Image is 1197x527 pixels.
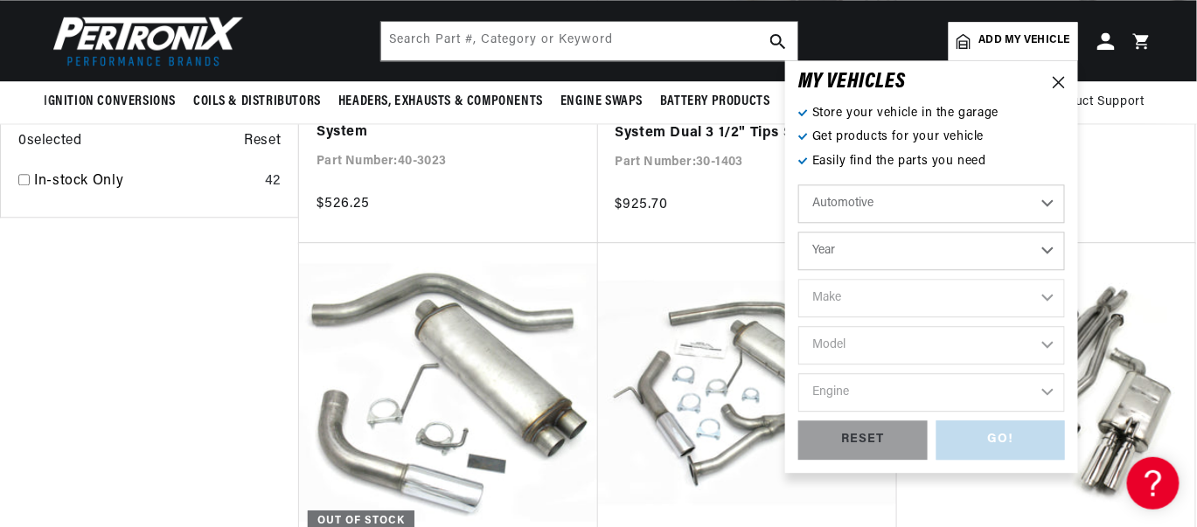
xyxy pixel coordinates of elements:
span: Ignition Conversions [44,93,176,111]
select: Ride Type [798,184,1065,223]
span: Battery Products [660,93,770,111]
summary: Product Support [1047,81,1153,123]
div: 42 [265,170,281,193]
a: 2004-20 Nissan Titan 5.6L 3" 304 Stainless Steel Cat Back Exhaust System Dual 3 1/2" Tips Side Re... [616,78,880,145]
span: Engine Swaps [560,93,643,111]
a: In-stock Only [34,170,258,193]
span: Reset [244,130,281,153]
summary: Battery Products [651,81,779,122]
p: Get products for your vehicle [798,128,1065,147]
span: Add my vehicle [979,32,1070,49]
div: RESET [798,420,928,460]
a: Add my vehicle [949,22,1078,60]
img: Pertronix [44,10,245,71]
summary: Headers, Exhausts & Components [330,81,552,122]
p: Store your vehicle in the garage [798,104,1065,123]
select: Engine [798,373,1065,412]
h6: MY VEHICLE S [798,73,906,91]
summary: Coils & Distributors [184,81,330,122]
summary: Spark Plug Wires [779,81,903,122]
summary: Ignition Conversions [44,81,184,122]
span: Coils & Distributors [193,93,321,111]
summary: Engine Swaps [552,81,651,122]
input: Search Part #, Category or Keyword [381,22,797,60]
span: 0 selected [18,130,81,153]
a: 2003-06 H2 Hummer 6.0L 4 Wheel Drive 3" Stainless Steel Exhaust System [317,77,580,144]
span: Headers, Exhausts & Components [338,93,543,111]
select: Make [798,279,1065,317]
span: Product Support [1047,93,1145,112]
p: Easily find the parts you need [798,152,1065,171]
button: search button [759,22,797,60]
select: Year [798,232,1065,270]
select: Model [798,326,1065,364]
